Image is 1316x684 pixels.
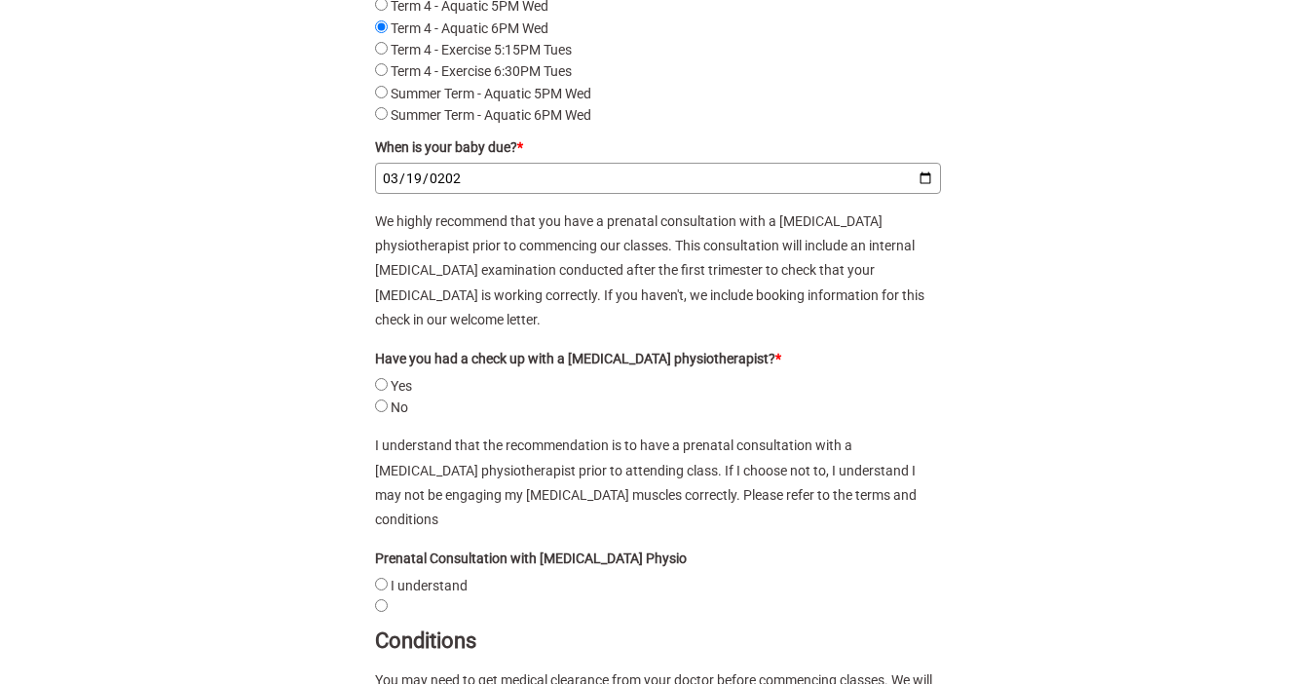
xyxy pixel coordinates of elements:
[391,20,548,36] label: Term 4 - Aquatic 6PM Wed
[391,378,412,394] label: Yes
[375,628,941,653] title: Conditions
[391,86,591,101] label: Summer Term - Aquatic 5PM Wed
[375,136,941,158] label: When is your baby due?
[375,434,941,532] p: I understand that the recommendation is to have a prenatal consultation with a [MEDICAL_DATA] phy...
[391,107,591,123] label: Summer Term - Aquatic 6PM Wed
[391,399,408,415] label: No
[391,63,572,79] label: Term 4 - Exercise 6:30PM Tues
[391,42,572,57] label: Term 4 - Exercise 5:15PM Tues
[391,578,468,593] label: I understand
[375,348,781,369] legend: Have you had a check up with a [MEDICAL_DATA] physiotherapist?
[375,209,941,332] p: We highly recommend that you have a prenatal consultation with a [MEDICAL_DATA] physiotherapist p...
[375,548,687,569] legend: Prenatal Consultation with [MEDICAL_DATA] Physio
